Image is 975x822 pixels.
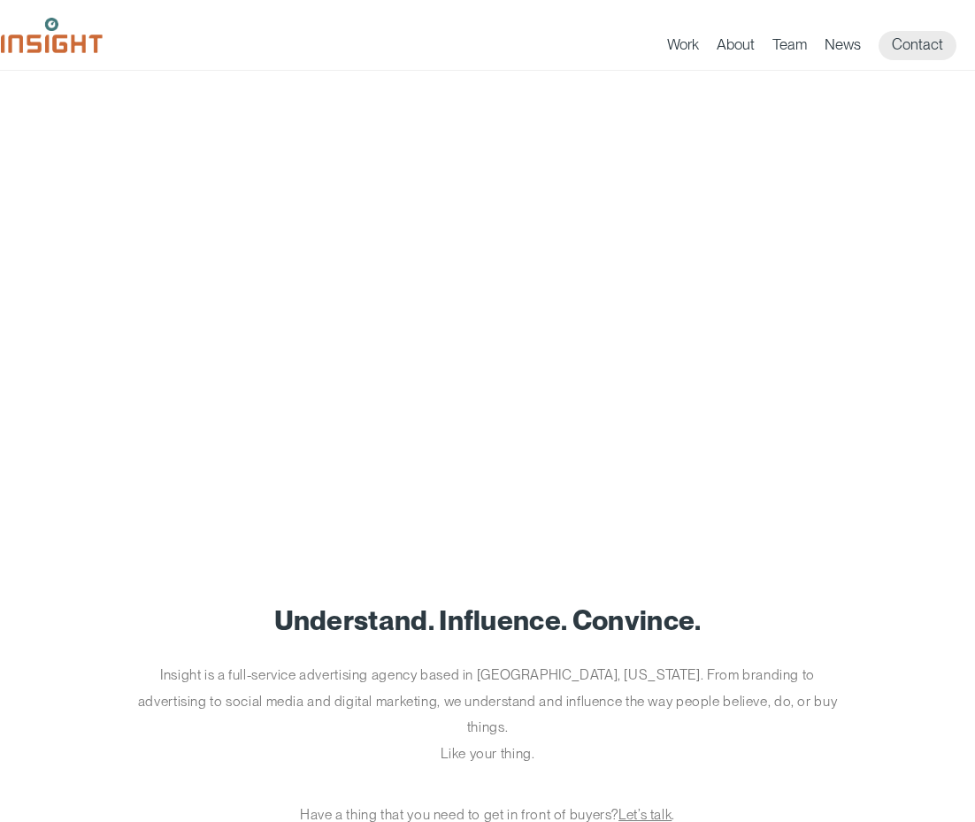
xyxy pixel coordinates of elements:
[717,35,755,60] a: About
[879,31,956,60] a: Contact
[667,35,699,60] a: Work
[772,35,807,60] a: Team
[27,605,948,635] h1: Understand. Influence. Convince.
[134,662,841,766] p: Insight is a full-service advertising agency based in [GEOGRAPHIC_DATA], [US_STATE]. From brandin...
[1,18,103,53] img: Insight Marketing Design
[825,35,861,60] a: News
[667,31,974,60] nav: primary navigation menu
